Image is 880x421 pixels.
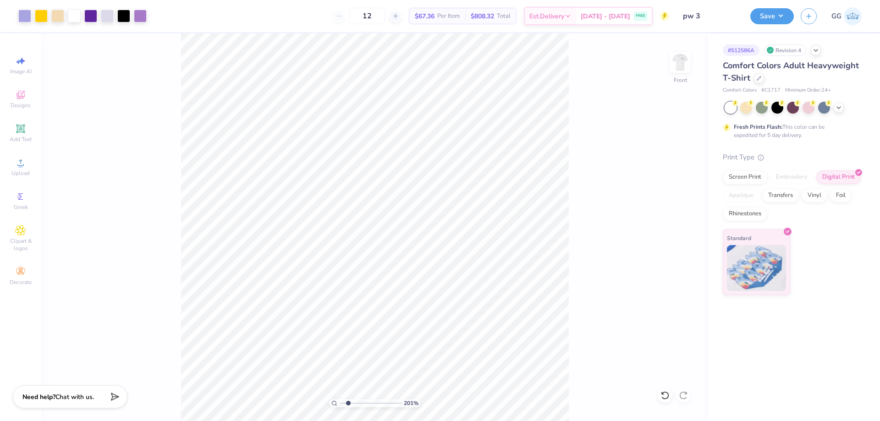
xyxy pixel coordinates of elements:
[816,170,861,184] div: Digital Print
[802,189,827,202] div: Vinyl
[723,170,767,184] div: Screen Print
[11,169,30,177] span: Upload
[10,68,32,75] span: Image AI
[734,123,847,139] div: This color can be expedited for 5 day delivery.
[497,11,511,21] span: Total
[727,233,751,243] span: Standard
[831,11,841,22] span: GG
[671,53,689,71] img: Front
[723,207,767,221] div: Rhinestones
[55,393,94,401] span: Chat with us.
[734,123,782,131] strong: Fresh Prints Flash:
[11,102,31,109] span: Designs
[437,11,460,21] span: Per Item
[636,13,645,19] span: FREE
[830,189,852,202] div: Foil
[785,87,831,94] span: Minimum Order: 24 +
[404,399,418,407] span: 201 %
[674,76,687,84] div: Front
[10,136,32,143] span: Add Text
[723,60,859,83] span: Comfort Colors Adult Heavyweight T-Shirt
[762,189,799,202] div: Transfers
[831,7,862,25] a: GG
[471,11,494,21] span: $808.32
[723,152,862,163] div: Print Type
[415,11,434,21] span: $67.36
[723,44,759,56] div: # 512586A
[22,393,55,401] strong: Need help?
[727,245,786,291] img: Standard
[723,87,757,94] span: Comfort Colors
[761,87,781,94] span: # C1717
[10,279,32,286] span: Decorate
[581,11,630,21] span: [DATE] - [DATE]
[723,189,759,202] div: Applique
[844,7,862,25] img: Gerson Garcia
[14,203,28,211] span: Greek
[676,7,743,25] input: Untitled Design
[529,11,564,21] span: Est. Delivery
[5,237,37,252] span: Clipart & logos
[349,8,385,24] input: – –
[750,8,794,24] button: Save
[770,170,814,184] div: Embroidery
[764,44,806,56] div: Revision 4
